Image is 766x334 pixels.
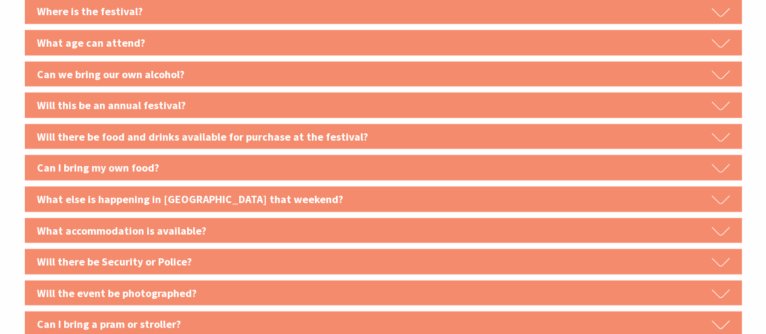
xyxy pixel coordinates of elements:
h3: Can we bring our own alcohol? [25,61,742,87]
h3: What accommodation is available? [25,218,742,243]
h3: What else is happening in [GEOGRAPHIC_DATA] that weekend? [25,186,742,212]
h3: Will there be Security or Police? [25,249,742,274]
h3: What age can attend? [25,30,742,55]
h3: Will there be food and drinks available for purchase at the festival? [25,124,742,149]
h3: Can I bring my own food? [25,155,742,180]
h3: Will this be an annual festival? [25,92,742,118]
h3: Will the event be photographed? [25,280,742,306]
